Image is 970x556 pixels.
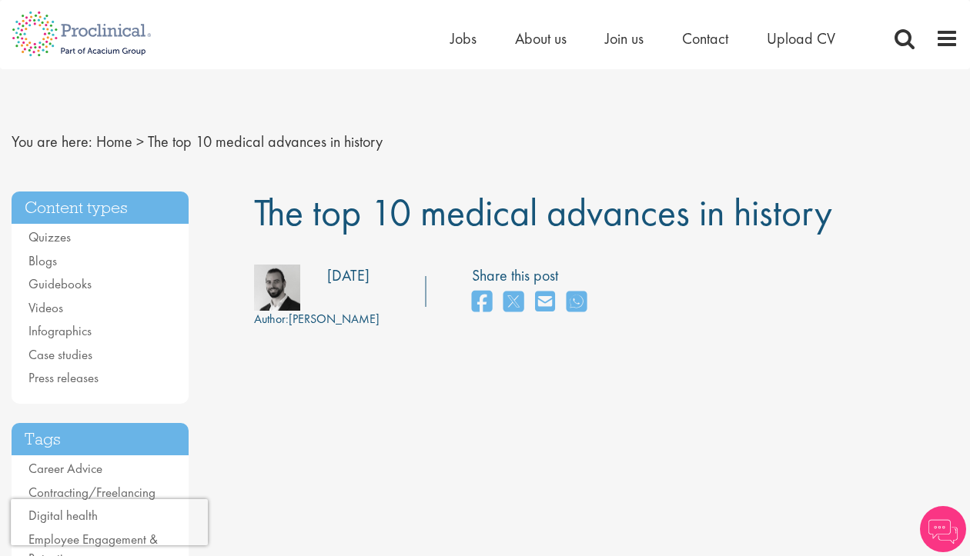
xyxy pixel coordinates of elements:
[254,188,832,237] span: The top 10 medical advances in history
[472,286,492,319] a: share on facebook
[28,275,92,292] a: Guidebooks
[535,286,555,319] a: share on email
[28,322,92,339] a: Infographics
[567,286,587,319] a: share on whats app
[515,28,567,48] a: About us
[28,228,71,245] a: Quizzes
[254,265,300,311] img: 76d2c18e-6ce3-4617-eefd-08d5a473185b
[327,265,370,287] div: [DATE]
[148,132,383,151] span: The top 10 medical advances in history
[28,460,102,477] a: Career Advice
[450,28,477,48] a: Jobs
[11,499,208,545] iframe: reCAPTCHA
[605,28,644,48] a: Join us
[920,506,966,552] img: Chatbot
[254,311,380,328] div: [PERSON_NAME]
[28,369,99,386] a: Press releases
[28,299,63,316] a: Videos
[96,132,132,151] a: breadcrumb link
[767,28,835,48] a: Upload CV
[12,191,189,225] h3: Content types
[254,311,289,327] span: Author:
[682,28,728,48] a: Contact
[28,346,92,363] a: Case studies
[503,286,523,319] a: share on twitter
[136,132,144,151] span: >
[28,484,156,501] a: Contracting/Freelancing
[472,265,594,287] label: Share this post
[28,252,57,269] a: Blogs
[12,423,189,456] h3: Tags
[12,132,92,151] span: You are here:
